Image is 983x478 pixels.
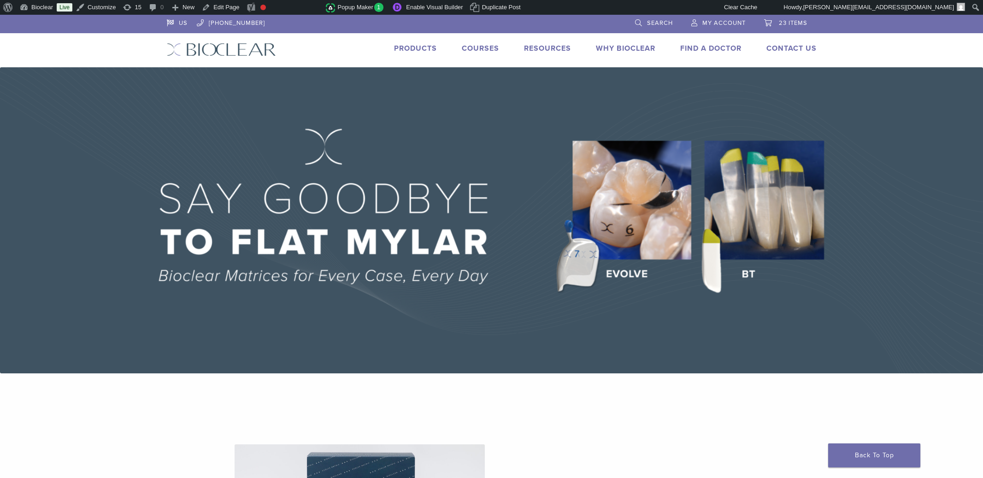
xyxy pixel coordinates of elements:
img: Views over 48 hours. Click for more Jetpack Stats. [274,2,326,13]
a: Products [394,44,437,53]
span: Search [647,19,673,27]
a: Resources [524,44,571,53]
a: Why Bioclear [596,44,655,53]
span: 1 [374,3,384,12]
a: [PHONE_NUMBER] [197,15,265,29]
a: 23 items [764,15,807,29]
a: My Account [691,15,746,29]
a: Back To Top [828,443,920,467]
span: My Account [702,19,746,27]
a: Contact Us [766,44,817,53]
a: Find A Doctor [680,44,742,53]
span: [PERSON_NAME][EMAIL_ADDRESS][DOMAIN_NAME] [803,4,954,11]
a: Search [635,15,673,29]
a: Courses [462,44,499,53]
a: US [167,15,188,29]
img: Bioclear [167,43,276,56]
a: Live [57,3,72,12]
div: Focus keyphrase not set [260,5,266,10]
span: 23 items [779,19,807,27]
